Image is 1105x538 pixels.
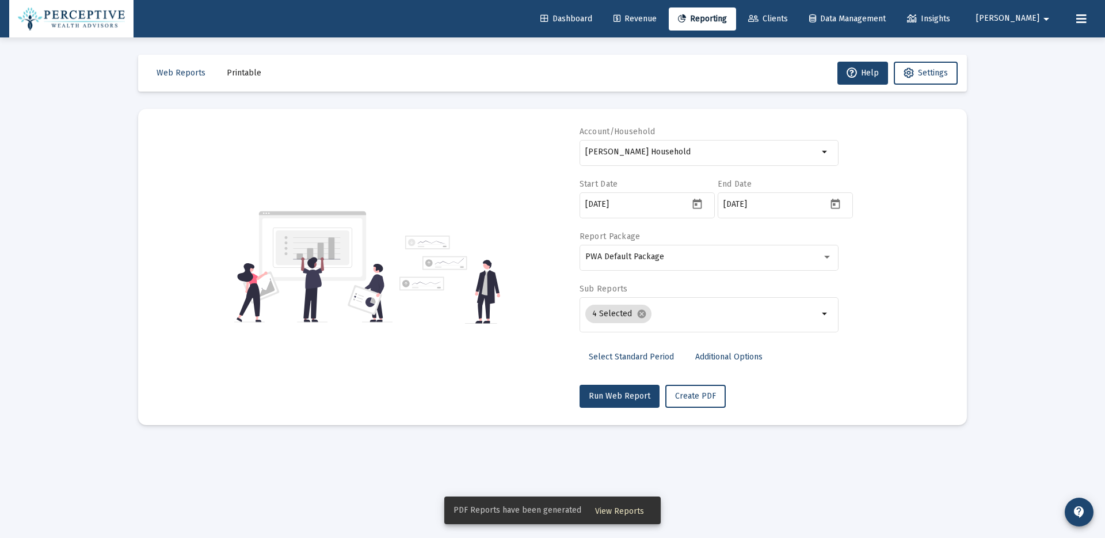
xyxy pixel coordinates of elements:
span: Clients [748,14,788,24]
span: Create PDF [675,391,716,401]
a: Reporting [669,7,736,31]
span: Additional Options [695,352,763,362]
mat-chip: 4 Selected [585,305,651,323]
mat-icon: arrow_drop_down [818,307,832,321]
button: [PERSON_NAME] [962,7,1067,30]
button: Settings [894,62,958,85]
button: Help [837,62,888,85]
span: Dashboard [540,14,592,24]
button: Open calendar [689,195,706,212]
span: Help [847,68,879,78]
a: Dashboard [531,7,601,31]
mat-icon: contact_support [1072,505,1086,519]
span: [PERSON_NAME] [976,14,1039,24]
button: Open calendar [827,195,844,212]
label: Account/Household [580,127,656,137]
a: Clients [739,7,797,31]
input: Search or select an account or household [585,147,818,157]
label: Start Date [580,179,618,189]
input: Select a date [723,200,827,209]
button: View Reports [586,500,653,521]
label: Report Package [580,232,641,241]
span: PDF Reports have been generated [454,505,581,516]
mat-icon: arrow_drop_down [818,145,832,159]
button: Web Reports [147,62,215,85]
a: Revenue [604,7,666,31]
input: Select a date [585,200,689,209]
mat-icon: arrow_drop_down [1039,7,1053,31]
img: reporting [234,210,393,324]
a: Data Management [800,7,895,31]
label: End Date [718,179,752,189]
span: Insights [907,14,950,24]
img: reporting-alt [399,236,500,324]
span: Select Standard Period [589,352,674,362]
img: Dashboard [18,7,125,31]
mat-chip-list: Selection [585,302,818,325]
button: Create PDF [665,385,726,408]
span: Run Web Report [589,391,650,401]
a: Insights [898,7,959,31]
span: Settings [918,68,948,78]
span: Data Management [809,14,886,24]
button: Printable [218,62,270,85]
span: View Reports [595,506,644,516]
span: Printable [227,68,261,78]
span: Reporting [678,14,727,24]
label: Sub Reports [580,284,628,294]
span: Web Reports [157,68,205,78]
button: Run Web Report [580,385,660,408]
span: Revenue [614,14,657,24]
span: PWA Default Package [585,252,664,262]
mat-icon: cancel [637,309,647,319]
